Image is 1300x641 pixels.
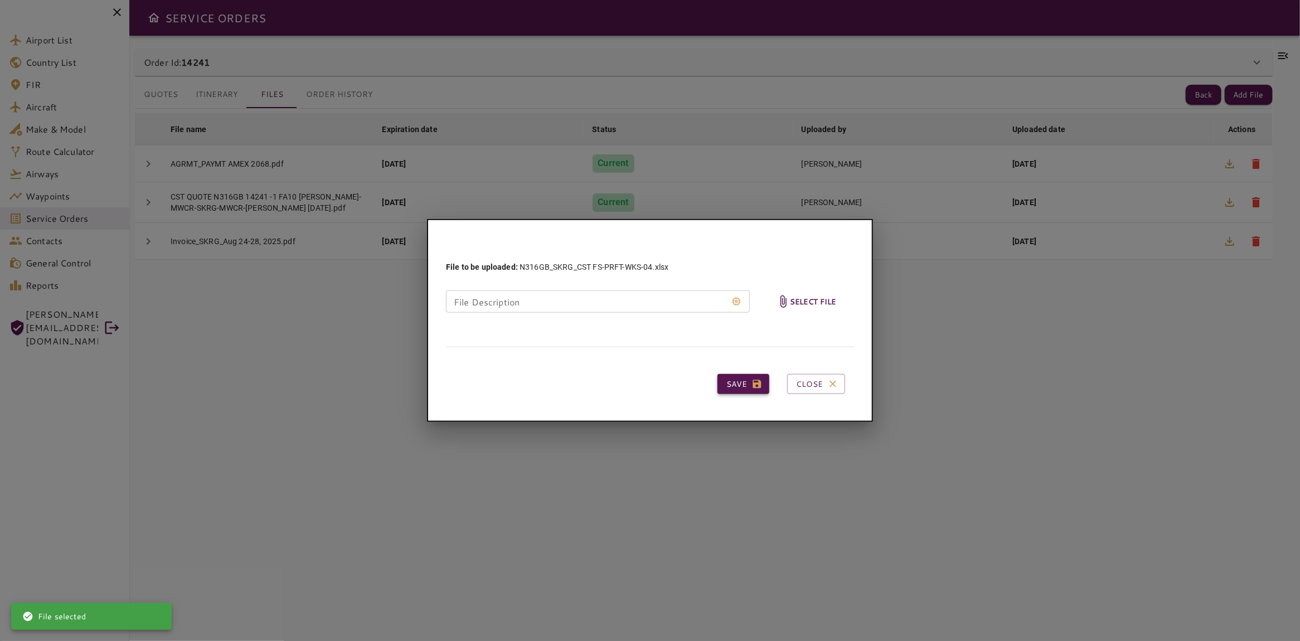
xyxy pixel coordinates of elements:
button: Save [717,374,769,395]
span: File to be uploaded: [446,263,518,271]
button: Close [787,374,845,395]
div: N316GB_SKRG_CST FS-PRFT-WKS-04.xlsx [446,261,668,273]
div: File selected [22,606,86,627]
span: upload picture [772,274,841,329]
h6: Select file [790,295,836,308]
